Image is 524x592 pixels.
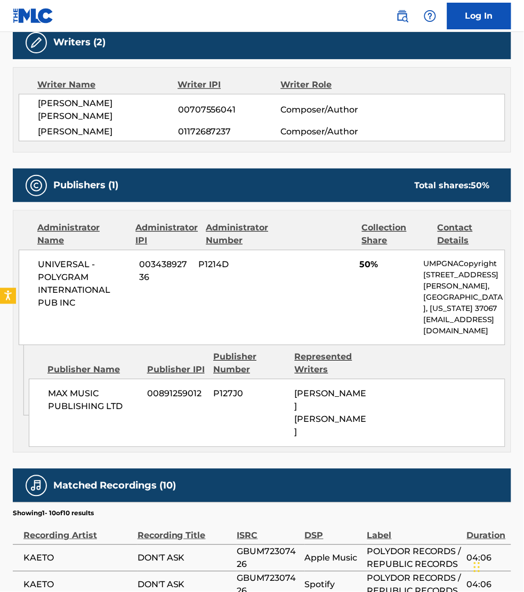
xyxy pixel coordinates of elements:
div: ISRC [237,518,300,542]
span: [PERSON_NAME] [PERSON_NAME] [295,388,367,437]
span: GBUM72307426 [237,545,300,571]
span: KAETO [23,578,132,591]
div: Recording Artist [23,518,132,542]
span: 00343892736 [139,258,190,284]
span: MAX MUSIC PUBLISHING LTD [48,387,139,413]
span: DON'T ASK [138,551,232,564]
div: Total shares: [415,179,490,192]
span: Apple Music [305,551,362,564]
img: Matched Recordings [30,479,43,492]
img: MLC Logo [13,8,54,23]
div: Label [367,518,462,542]
span: Spotify [305,578,362,591]
span: 50 % [471,180,490,190]
iframe: Chat Widget [471,541,524,592]
span: UNIVERSAL - POLYGRAM INTERNATIONAL PUB INC [38,258,131,309]
span: [PERSON_NAME] [38,125,178,138]
p: [STREET_ADDRESS][PERSON_NAME], [423,269,505,292]
p: Showing 1 - 10 of 10 results [13,508,94,518]
span: Composer/Author [281,103,374,116]
span: 04:06 [467,551,506,564]
div: Help [420,5,441,27]
span: 00891259012 [147,387,205,400]
div: DSP [305,518,362,542]
span: POLYDOR RECORDS / REPUBLIC RECORDS [367,545,462,571]
span: KAETO [23,551,132,564]
div: Contact Details [438,221,505,247]
div: Administrator IPI [135,221,198,247]
span: 50% [359,258,415,271]
div: Drag [474,551,480,583]
span: 00707556041 [178,103,281,116]
img: help [424,10,437,22]
div: Represented Writers [295,350,368,376]
p: UMPGNACopyright [423,258,505,269]
h5: Writers (2) [53,36,106,49]
h5: Matched Recordings (10) [53,479,176,492]
span: 01172687237 [178,125,281,138]
span: P127J0 [214,387,287,400]
div: Publisher Number [213,350,286,376]
span: P1214D [199,258,269,271]
img: search [396,10,409,22]
div: Writer IPI [178,78,280,91]
h5: Publishers (1) [53,179,118,191]
div: Recording Title [138,518,232,542]
div: Administrator Number [206,221,273,247]
span: Composer/Author [281,125,374,138]
div: Writer Role [281,78,375,91]
p: [GEOGRAPHIC_DATA], [US_STATE] 37067 [423,292,505,314]
div: Administrator Name [37,221,127,247]
span: 04:06 [467,578,506,591]
span: [PERSON_NAME] [PERSON_NAME] [38,97,178,123]
div: Collection Share [362,221,430,247]
p: [EMAIL_ADDRESS][DOMAIN_NAME] [423,314,505,337]
div: Publisher Name [47,363,139,376]
a: Public Search [392,5,413,27]
div: Writer Name [37,78,178,91]
span: DON'T ASK [138,578,232,591]
div: Publisher IPI [147,363,206,376]
img: Publishers [30,179,43,192]
img: Writers [30,36,43,49]
div: Duration [467,518,506,542]
a: Log In [447,3,511,29]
